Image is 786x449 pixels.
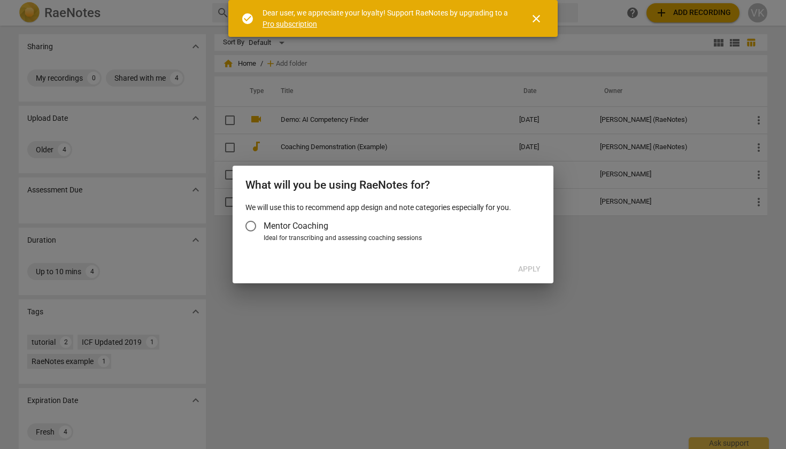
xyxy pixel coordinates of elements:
span: check_circle [241,12,254,25]
button: Close [523,6,549,32]
span: close [530,12,543,25]
div: Ideal for transcribing and assessing coaching sessions [264,234,537,243]
div: Account type [245,213,541,243]
span: Mentor Coaching [264,220,328,232]
div: Dear user, we appreciate your loyalty! Support RaeNotes by upgrading to a [263,7,511,29]
h2: What will you be using RaeNotes for? [245,179,541,192]
a: Pro subscription [263,20,317,28]
p: We will use this to recommend app design and note categories especially for you. [245,202,541,213]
